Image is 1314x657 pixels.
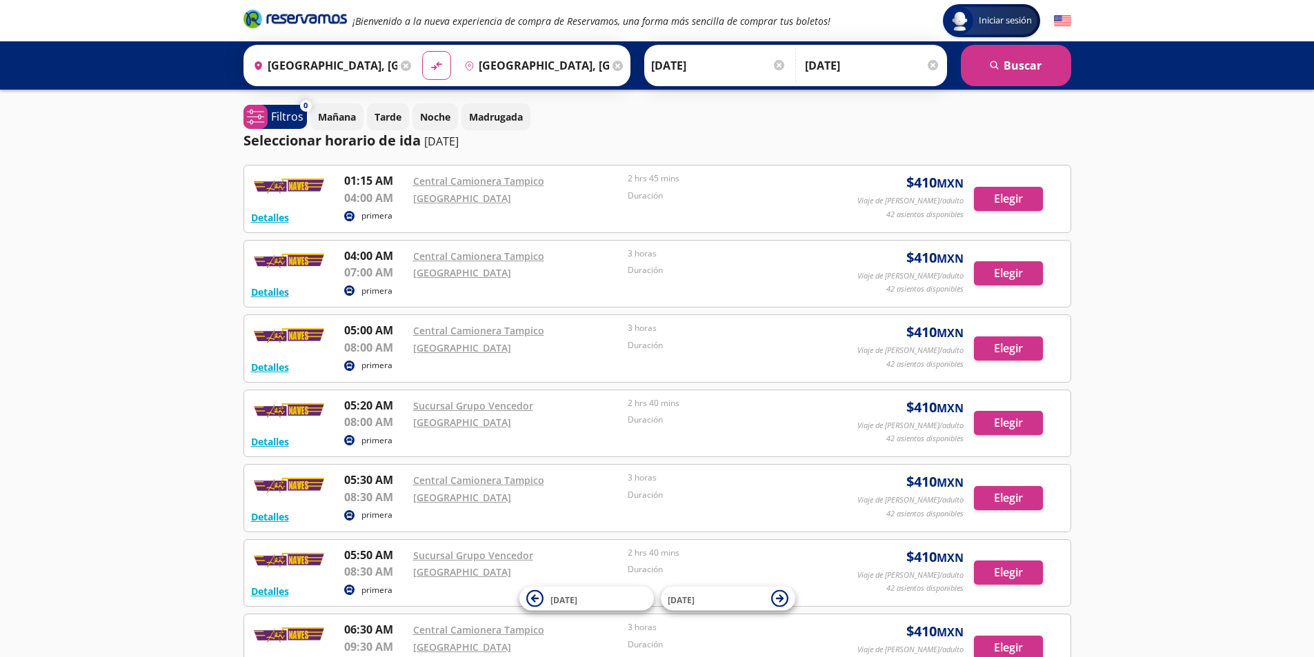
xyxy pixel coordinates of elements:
button: Tarde [367,103,409,130]
p: 05:00 AM [344,322,406,338]
p: 3 horas [628,621,836,634]
img: RESERVAMOS [251,247,327,275]
p: 3 horas [628,322,836,334]
p: 04:00 AM [344,190,406,206]
input: Buscar Destino [459,48,609,83]
p: Mañana [318,110,356,124]
a: Sucursal Grupo Vencedor [413,399,533,412]
p: primera [361,210,392,222]
p: primera [361,359,392,372]
input: Elegir Fecha [651,48,786,83]
p: Duración [628,190,836,202]
input: Opcional [805,48,940,83]
p: Duración [628,489,836,501]
p: 05:50 AM [344,547,406,563]
p: primera [361,584,392,596]
img: RESERVAMOS [251,621,327,649]
p: 07:00 AM [344,264,406,281]
button: English [1054,12,1071,30]
p: 2 hrs 40 mins [628,397,836,410]
p: Duración [628,563,836,576]
span: [DATE] [550,594,577,605]
img: RESERVAMOS [251,322,327,350]
p: Viaje de [PERSON_NAME]/adulto [857,644,964,656]
a: Central Camionera Tampico [413,250,544,263]
p: primera [361,285,392,297]
p: [DATE] [424,133,459,150]
p: Noche [420,110,450,124]
button: Detalles [251,360,289,374]
a: [GEOGRAPHIC_DATA] [413,565,511,578]
input: Buscar Origen [248,48,398,83]
p: Viaje de [PERSON_NAME]/adulto [857,345,964,356]
a: [GEOGRAPHIC_DATA] [413,416,511,429]
span: $ 410 [906,621,964,642]
i: Brand Logo [243,8,347,29]
img: RESERVAMOS [251,397,327,425]
button: [DATE] [519,587,654,611]
p: Viaje de [PERSON_NAME]/adulto [857,270,964,282]
p: Viaje de [PERSON_NAME]/adulto [857,420,964,432]
a: [GEOGRAPHIC_DATA] [413,192,511,205]
span: 0 [303,100,308,112]
p: 06:30 AM [344,621,406,638]
p: 08:00 AM [344,414,406,430]
a: Central Camionera Tampico [413,174,544,188]
p: 3 horas [628,247,836,260]
button: 0Filtros [243,105,307,129]
p: Viaje de [PERSON_NAME]/adulto [857,195,964,207]
p: 08:30 AM [344,563,406,580]
p: Duración [628,264,836,276]
p: 42 asientos disponibles [886,283,964,295]
p: Filtros [271,108,303,125]
small: MXN [937,176,964,191]
p: 05:20 AM [344,397,406,414]
p: Tarde [375,110,401,124]
button: Mañana [310,103,364,130]
small: MXN [937,401,964,416]
img: RESERVAMOS [251,172,327,200]
span: Iniciar sesión [973,14,1037,28]
button: Detalles [251,285,289,299]
a: Sucursal Grupo Vencedor [413,549,533,562]
small: MXN [937,251,964,266]
a: [GEOGRAPHIC_DATA] [413,341,511,354]
p: Seleccionar horario de ida [243,130,421,151]
button: Elegir [974,187,1043,211]
p: 09:30 AM [344,638,406,655]
button: Elegir [974,261,1043,285]
button: Detalles [251,210,289,225]
p: primera [361,509,392,521]
button: Detalles [251,509,289,524]
p: Duración [628,339,836,352]
button: Buscar [961,45,1071,86]
p: 42 asientos disponibles [886,508,964,520]
img: RESERVAMOS [251,547,327,574]
p: 04:00 AM [344,247,406,264]
p: 42 asientos disponibles [886,358,964,370]
span: $ 410 [906,547,964,567]
span: $ 410 [906,397,964,418]
p: Viaje de [PERSON_NAME]/adulto [857,569,964,581]
span: [DATE] [668,594,695,605]
button: Elegir [974,336,1043,361]
p: 01:15 AM [344,172,406,189]
span: $ 410 [906,472,964,492]
p: 42 asientos disponibles [886,209,964,221]
span: $ 410 [906,247,964,268]
p: 08:30 AM [344,489,406,505]
button: Detalles [251,584,289,598]
p: Duración [628,414,836,426]
a: [GEOGRAPHIC_DATA] [413,640,511,654]
a: Central Camionera Tampico [413,623,544,636]
p: 42 asientos disponibles [886,583,964,594]
button: Madrugada [461,103,530,130]
small: MXN [937,625,964,640]
span: $ 410 [906,172,964,193]
small: MXN [937,325,964,341]
p: 05:30 AM [344,472,406,488]
small: MXN [937,550,964,565]
a: Brand Logo [243,8,347,33]
img: RESERVAMOS [251,472,327,499]
button: Elegir [974,486,1043,510]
